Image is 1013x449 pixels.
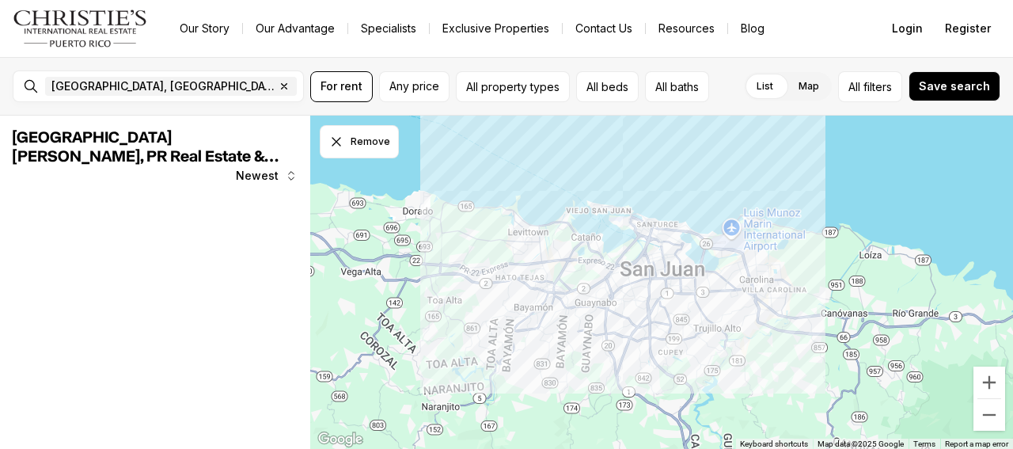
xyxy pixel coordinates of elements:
[848,78,860,95] span: All
[786,72,832,101] label: Map
[945,22,991,35] span: Register
[919,80,990,93] span: Save search
[645,71,709,102] button: All baths
[13,130,279,184] span: [GEOGRAPHIC_DATA][PERSON_NAME], PR Real Estate & Homes for Rent
[236,169,279,182] span: Newest
[892,22,923,35] span: Login
[744,72,786,101] label: List
[863,78,892,95] span: filters
[51,80,275,93] span: [GEOGRAPHIC_DATA], [GEOGRAPHIC_DATA], [GEOGRAPHIC_DATA]
[243,17,347,40] a: Our Advantage
[935,13,1000,44] button: Register
[226,160,307,192] button: Newest
[456,71,570,102] button: All property types
[310,71,373,102] button: For rent
[563,17,645,40] button: Contact Us
[838,71,902,102] button: Allfilters
[728,17,777,40] a: Blog
[430,17,562,40] a: Exclusive Properties
[909,71,1000,101] button: Save search
[576,71,639,102] button: All beds
[389,80,439,93] span: Any price
[320,125,399,158] button: Dismiss drawing
[882,13,932,44] button: Login
[321,80,362,93] span: For rent
[646,17,727,40] a: Resources
[13,10,148,48] img: logo
[167,17,242,40] a: Our Story
[348,17,429,40] a: Specialists
[379,71,450,102] button: Any price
